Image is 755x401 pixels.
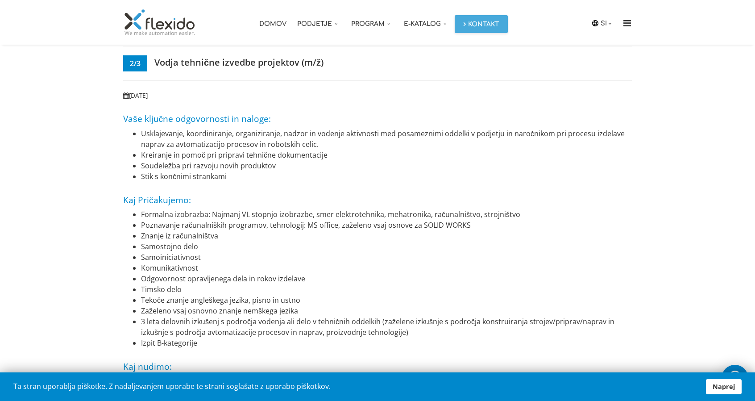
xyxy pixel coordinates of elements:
h4: Kaj Pričakujemo: [123,186,632,205]
img: icon-laguage.svg [591,19,599,27]
a: SI [601,18,614,28]
img: Flexido, d.o.o. [123,9,196,36]
li: Stik s končnimi strankami [141,171,632,182]
li: Usklajevanje, koordiniranje, organiziranje, nadzor in vodenje aktivnosti med posameznimi oddelki ... [141,128,632,150]
h4: Vaše ključne odgovornosti in naloge: [123,105,632,123]
li: Kreiranje in pomoč pri pripravi tehnične dokumentacije [141,150,632,160]
li: Odgovornost opravljenega dela in rokov izdelave [141,273,632,284]
a: Naprej [706,379,742,394]
img: whatsapp_icon_white.svg [726,369,744,386]
li: Samostojno delo [141,241,632,252]
li: 3 leta delovnih izkušenj s področja vodenja ali delo v tehničnih oddelkih (zaželene izkušnje s po... [141,316,632,338]
a: Kontakt [455,15,508,33]
li: Znanje iz računalništva [141,230,632,241]
li: Izpit B-kategorije [141,338,632,348]
h4: Kaj nudimo: [123,353,632,371]
small: [DATE] [123,91,148,100]
i: Menu [620,19,634,28]
h5: Vodja tehnične izvedbe projektov (m/ž) [123,55,632,71]
li: Samoiniciativnost [141,252,632,263]
li: Komunikativnost [141,263,632,273]
li: Tekoče znanje angleškega jezika, pisno in ustno [141,295,632,305]
li: Timsko delo [141,284,632,295]
li: Soudeležba pri razvoju novih produktov [141,160,632,171]
li: Poznavanje računalniških programov, tehnologij: MS office, zaželeno vsaj osnove za SOLID WORKS [141,220,632,230]
li: Formalna izobrazba: Najmanj VI. stopnjo izobrazbe, smer elektrotehnika, mehatronika, računalništv... [141,209,632,220]
li: Zaželeno vsaj osnovno znanje nemškega jezika [141,305,632,316]
span: 2/3 [123,55,147,71]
